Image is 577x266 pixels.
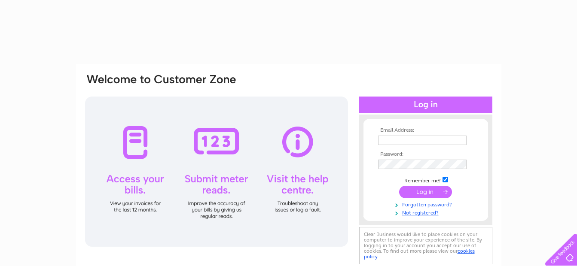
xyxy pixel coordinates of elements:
[364,248,475,260] a: cookies policy
[378,208,476,216] a: Not registered?
[399,186,452,198] input: Submit
[359,227,492,264] div: Clear Business would like to place cookies on your computer to improve your experience of the sit...
[378,200,476,208] a: Forgotten password?
[376,127,476,133] th: Email Address:
[376,175,476,184] td: Remember me?
[376,151,476,157] th: Password:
